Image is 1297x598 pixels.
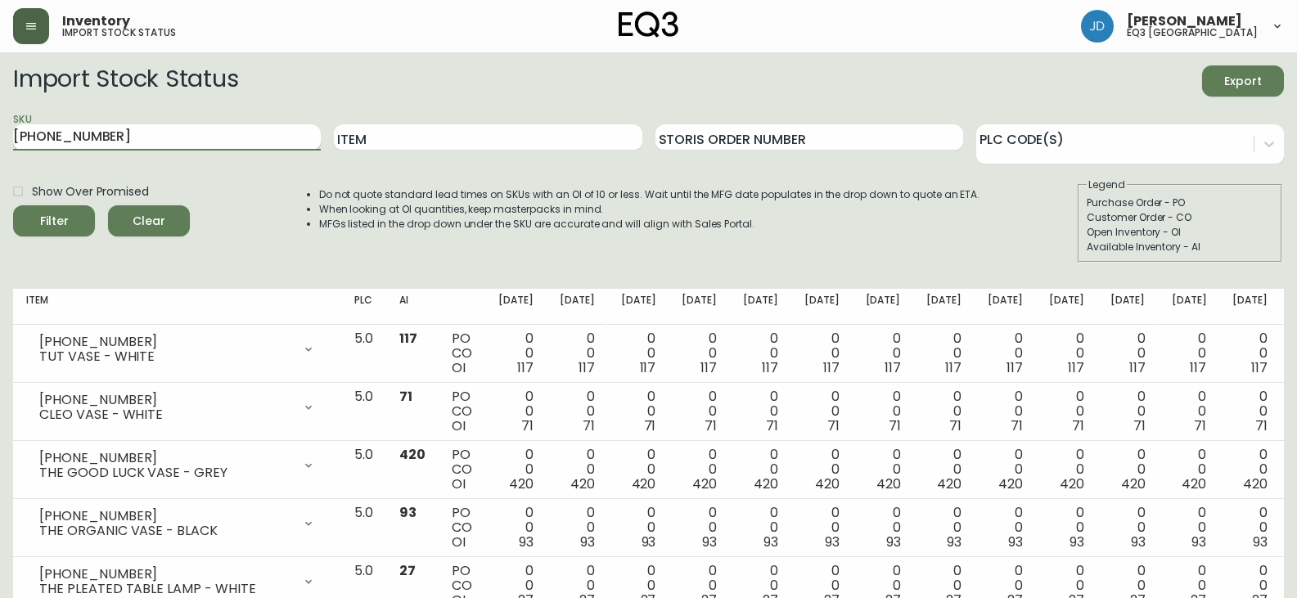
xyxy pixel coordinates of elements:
div: [PHONE_NUMBER]TUT VASE - WHITE [26,331,328,367]
button: Clear [108,205,190,236]
div: 0 0 [926,506,961,550]
div: 0 0 [866,506,901,550]
div: 0 0 [743,447,778,492]
span: 93 [1070,533,1084,551]
div: 0 0 [682,506,717,550]
th: [DATE] [485,289,547,325]
div: 0 0 [866,447,901,492]
span: Inventory [62,15,130,28]
span: 117 [823,358,840,377]
div: [PHONE_NUMBER] [39,451,292,465]
div: 0 0 [743,506,778,550]
div: 0 0 [1110,389,1146,434]
span: 420 [815,474,840,493]
span: 71 [705,416,717,435]
div: 0 0 [988,331,1023,375]
div: 0 0 [682,331,717,375]
th: [DATE] [913,289,975,325]
div: Filter [40,211,69,232]
div: [PHONE_NUMBER]CLEO VASE - WHITE [26,389,328,425]
th: PLC [341,289,386,325]
span: 93 [825,533,840,551]
div: 0 0 [988,447,1023,492]
div: 0 0 [988,389,1023,434]
span: 93 [763,533,778,551]
div: 0 0 [560,331,595,375]
span: 71 [889,416,901,435]
span: OI [452,474,466,493]
button: Export [1202,65,1284,97]
span: 420 [632,474,656,493]
div: 0 0 [804,506,840,550]
span: 117 [1251,358,1268,377]
li: When looking at OI quantities, keep masterpacks in mind. [319,202,980,217]
div: THE ORGANIC VASE - BLACK [39,524,292,538]
div: PO CO [452,506,472,550]
th: [DATE] [1097,289,1159,325]
div: 0 0 [560,447,595,492]
span: 420 [692,474,717,493]
span: 93 [1008,533,1023,551]
h5: eq3 [GEOGRAPHIC_DATA] [1127,28,1258,38]
div: PO CO [452,447,472,492]
div: 0 0 [1110,506,1146,550]
div: 0 0 [560,506,595,550]
h2: Import Stock Status [13,65,238,97]
th: Item [13,289,341,325]
span: 27 [399,561,416,580]
span: 117 [945,358,961,377]
div: 0 0 [1049,447,1084,492]
div: 0 0 [621,389,656,434]
div: 0 0 [1232,331,1268,375]
li: Do not quote standard lead times on SKUs with an OI of 10 or less. Wait until the MFG date popula... [319,187,980,202]
td: 5.0 [341,383,386,441]
li: MFGs listed in the drop down under the SKU are accurate and will align with Sales Portal. [319,217,980,232]
th: [DATE] [669,289,730,325]
span: 117 [517,358,534,377]
div: [PHONE_NUMBER]THE ORGANIC VASE - BLACK [26,506,328,542]
div: 0 0 [1049,331,1084,375]
div: 0 0 [743,331,778,375]
span: OI [452,533,466,551]
div: 0 0 [621,447,656,492]
span: 420 [509,474,534,493]
legend: Legend [1087,178,1127,192]
span: 420 [1243,474,1268,493]
div: 0 0 [926,389,961,434]
span: 117 [762,358,778,377]
span: 420 [1060,474,1084,493]
div: 0 0 [926,447,961,492]
div: PO CO [452,331,472,375]
div: Open Inventory - OI [1087,225,1273,240]
span: 71 [644,416,656,435]
span: 420 [998,474,1023,493]
div: Available Inventory - AI [1087,240,1273,254]
span: 71 [399,387,412,406]
span: [PERSON_NAME] [1127,15,1242,28]
div: 0 0 [498,506,534,550]
span: 93 [1191,533,1206,551]
span: 93 [399,503,417,522]
span: Clear [121,211,177,232]
span: 71 [521,416,534,435]
span: 420 [754,474,778,493]
div: 0 0 [866,389,901,434]
span: 71 [1011,416,1023,435]
span: 93 [519,533,534,551]
div: 0 0 [621,506,656,550]
div: [PHONE_NUMBER] [39,567,292,582]
div: 0 0 [682,389,717,434]
span: OI [452,416,466,435]
th: [DATE] [791,289,853,325]
span: 93 [947,533,961,551]
span: 93 [1253,533,1268,551]
div: 0 0 [804,447,840,492]
td: 5.0 [341,499,386,557]
span: 71 [583,416,595,435]
th: [DATE] [730,289,791,325]
span: 71 [1194,416,1206,435]
div: 0 0 [498,389,534,434]
div: 0 0 [1172,389,1207,434]
h5: import stock status [62,28,176,38]
div: THE PLEATED TABLE LAMP - WHITE [39,582,292,596]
